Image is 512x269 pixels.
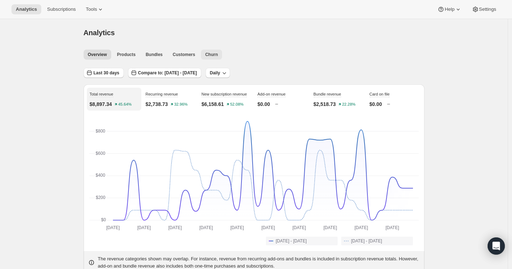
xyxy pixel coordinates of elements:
button: Subscriptions [43,4,80,14]
text: $600 [95,151,105,156]
button: Settings [468,4,501,14]
span: Help [445,6,454,12]
span: Churn [205,52,218,57]
text: [DATE] [261,225,275,230]
p: $6,158.61 [202,101,224,108]
span: Customers [173,52,195,57]
text: [DATE] [199,225,213,230]
span: [DATE] - [DATE] [351,238,382,244]
span: Overview [88,52,107,57]
span: Total revenue [90,92,113,96]
text: [DATE] [354,225,368,230]
button: Help [433,4,466,14]
text: [DATE] [292,225,306,230]
p: $8,897.34 [90,101,112,108]
span: Analytics [16,6,37,12]
p: $2,738.73 [146,101,168,108]
span: Bundle revenue [314,92,341,96]
text: [DATE] [168,225,182,230]
text: [DATE] [106,225,120,230]
p: $2,518.73 [314,101,336,108]
text: 32.96% [174,102,188,107]
text: $200 [96,195,105,200]
text: $800 [95,129,105,134]
text: [DATE] [323,225,337,230]
text: [DATE] [230,225,244,230]
span: New subscription revenue [202,92,247,96]
div: Open Intercom Messenger [488,237,505,255]
button: Daily [206,68,230,78]
span: Subscriptions [47,6,76,12]
p: $0.00 [370,101,382,108]
text: 22.28% [342,102,356,107]
button: Compare to: [DATE] - [DATE] [128,68,201,78]
span: Analytics [84,29,115,37]
span: Products [117,52,136,57]
span: Card on file [370,92,390,96]
p: $0.00 [258,101,270,108]
span: Settings [479,6,496,12]
text: [DATE] [137,225,151,230]
span: Recurring revenue [146,92,178,96]
button: [DATE] - [DATE] [341,237,413,245]
text: [DATE] [385,225,399,230]
span: Daily [210,70,220,76]
text: 52.08% [230,102,244,107]
span: Tools [86,6,97,12]
text: 45.64% [118,102,132,107]
span: Last 30 days [94,70,119,76]
button: Last 30 days [84,68,124,78]
span: [DATE] - [DATE] [276,238,307,244]
button: Analytics [11,4,41,14]
button: Tools [81,4,108,14]
button: [DATE] - [DATE] [266,237,338,245]
text: $0 [101,217,106,222]
span: Bundles [146,52,163,57]
text: $400 [95,173,105,178]
span: Compare to: [DATE] - [DATE] [138,70,197,76]
span: Add-on revenue [258,92,286,96]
